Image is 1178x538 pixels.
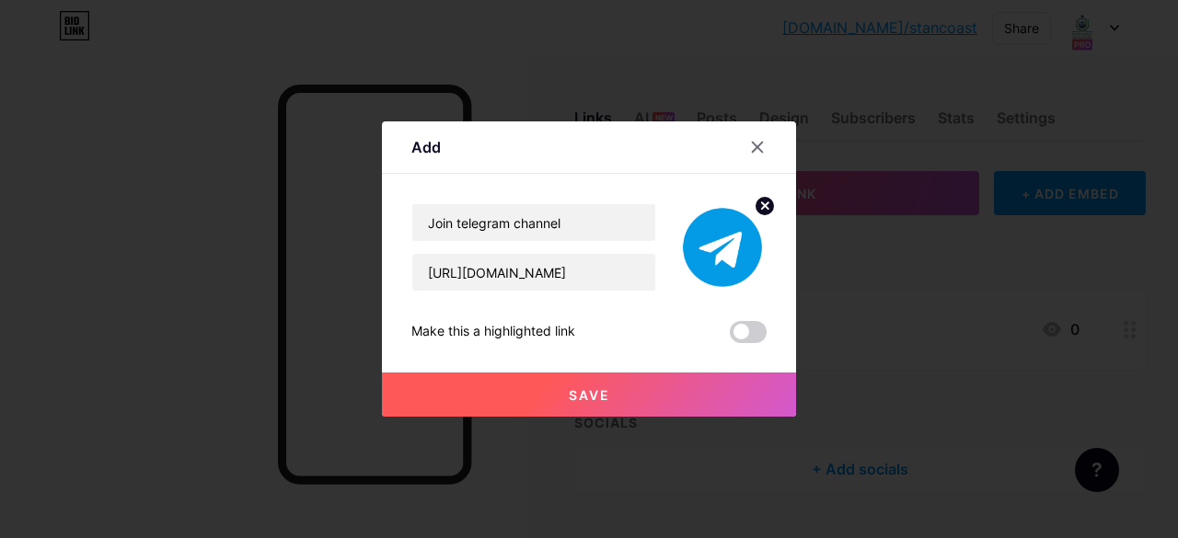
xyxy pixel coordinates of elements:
button: Save [382,372,796,417]
div: Make this a highlighted link [411,321,575,343]
input: Title [412,204,655,241]
img: link_thumbnail [678,203,767,292]
div: Add [411,136,441,158]
span: Save [569,387,610,403]
input: URL [412,254,655,291]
